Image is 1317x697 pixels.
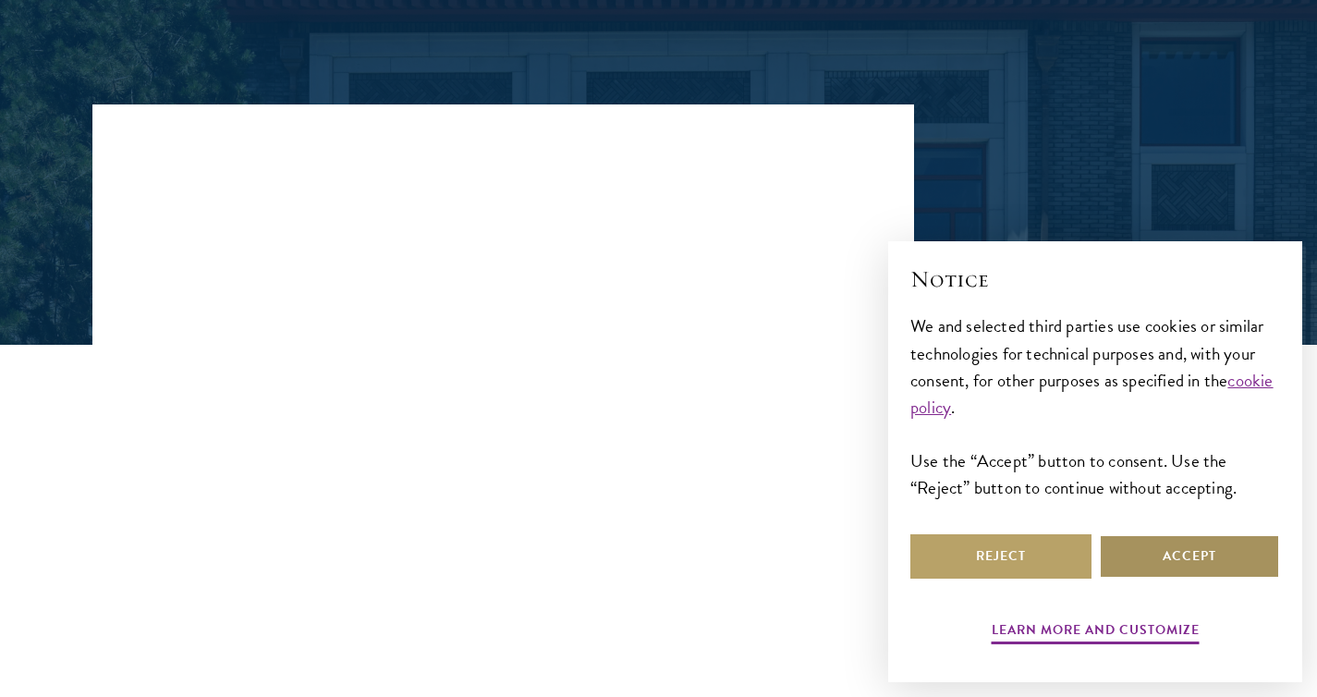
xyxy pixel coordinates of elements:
[910,263,1280,295] h2: Notice
[910,312,1280,500] div: We and selected third parties use cookies or similar technologies for technical purposes and, wit...
[1099,534,1280,579] button: Accept
[992,618,1200,647] button: Learn more and customize
[910,367,1274,421] a: cookie policy
[910,534,1091,579] button: Reject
